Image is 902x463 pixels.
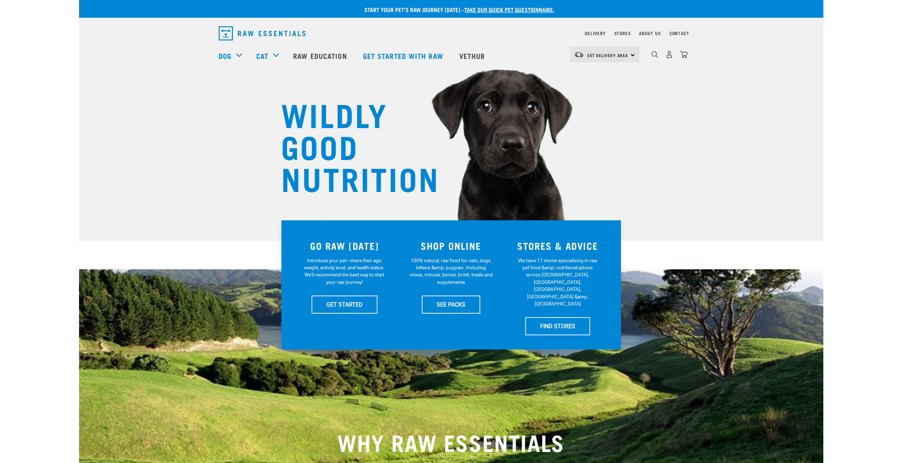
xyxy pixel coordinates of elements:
h1: WILDLY GOOD NUTRITION [281,98,423,193]
span: Set Delivery Area [587,54,628,56]
h3: GO RAW [DATE] [296,240,394,251]
p: Introduce your pet—share their age, weight, activity level, and health status. We'll recommend th... [303,257,386,286]
img: van-moving.png [574,51,584,58]
p: Start your pet’s raw journey [DATE] – [84,5,829,14]
nav: dropdown navigation [79,42,823,70]
p: We have 17 stores specialising in raw pet food &amp; nutritional advice across [GEOGRAPHIC_DATA],... [516,257,599,308]
a: FIND STORES [525,317,590,335]
img: home-icon-1@2x.png [651,51,658,58]
h2: WHY RAW ESSENTIALS [219,429,684,454]
a: take our quick pet questionnaire. [464,8,554,11]
p: 100% natural, raw food for cats, dogs, kittens &amp; puppies. Including mixes, minces, bones, bro... [409,257,493,286]
a: Get started with Raw [356,42,452,70]
a: Stores [614,32,631,34]
a: Cat [256,50,268,61]
a: Dog [219,50,231,61]
h3: SHOP ONLINE [402,240,500,251]
h3: STORES & ADVICE [509,240,607,251]
a: About Us [639,32,661,34]
a: Contact [670,32,689,34]
img: user.png [666,51,673,58]
img: home-icon@2x.png [680,51,688,58]
a: Raw Education [286,42,355,70]
a: Vethub [452,42,494,70]
nav: dropdown navigation [213,23,689,43]
a: Delivery [585,32,605,34]
a: GET STARTED [312,296,377,313]
img: Raw Essentials Logo [219,26,306,40]
a: SEE PACKS [422,296,480,313]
